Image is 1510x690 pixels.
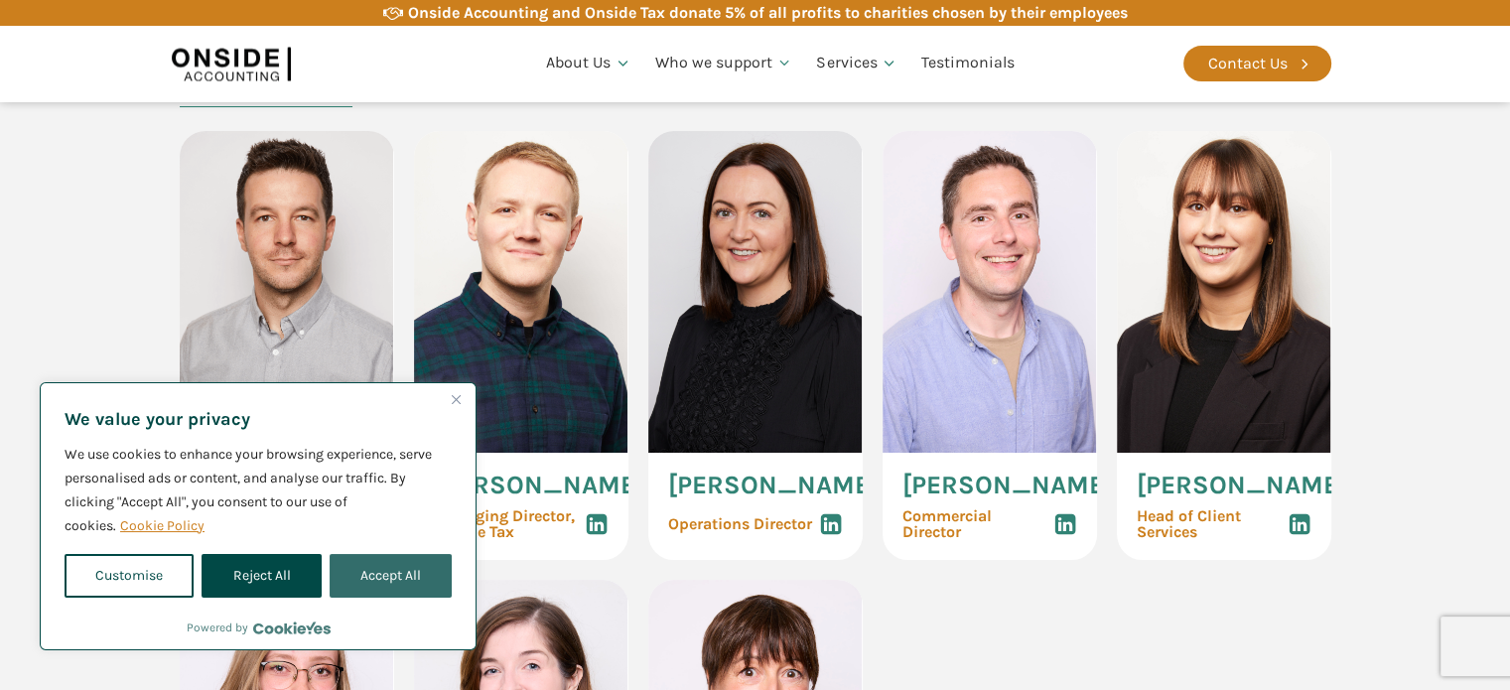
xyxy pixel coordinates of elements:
a: Who we support [643,30,805,97]
div: Powered by [187,618,331,637]
span: [PERSON_NAME] [434,473,644,498]
span: Managing Director, Onside Tax [434,508,575,540]
a: Cookie Policy [119,516,206,535]
button: Accept All [330,554,452,598]
span: [PERSON_NAME] [1137,473,1347,498]
button: Customise [65,554,194,598]
a: Services [804,30,909,97]
a: About Us [534,30,643,97]
p: We value your privacy [65,407,452,431]
p: We use cookies to enhance your browsing experience, serve personalised ads or content, and analys... [65,443,452,538]
span: Head of Client Services [1137,508,1288,540]
button: Close [444,387,468,411]
span: [PERSON_NAME] [668,473,879,498]
a: Visit CookieYes website [253,621,331,634]
div: We value your privacy [40,382,477,650]
img: Close [452,395,461,404]
a: Testimonials [909,30,1027,97]
button: Reject All [202,554,321,598]
div: Contact Us [1208,51,1288,76]
span: Operations Director [668,516,812,532]
span: [PERSON_NAME] [902,473,1113,498]
span: Commercial Director [902,508,1053,540]
img: Onside Accounting [172,41,291,86]
a: Contact Us [1183,46,1331,81]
